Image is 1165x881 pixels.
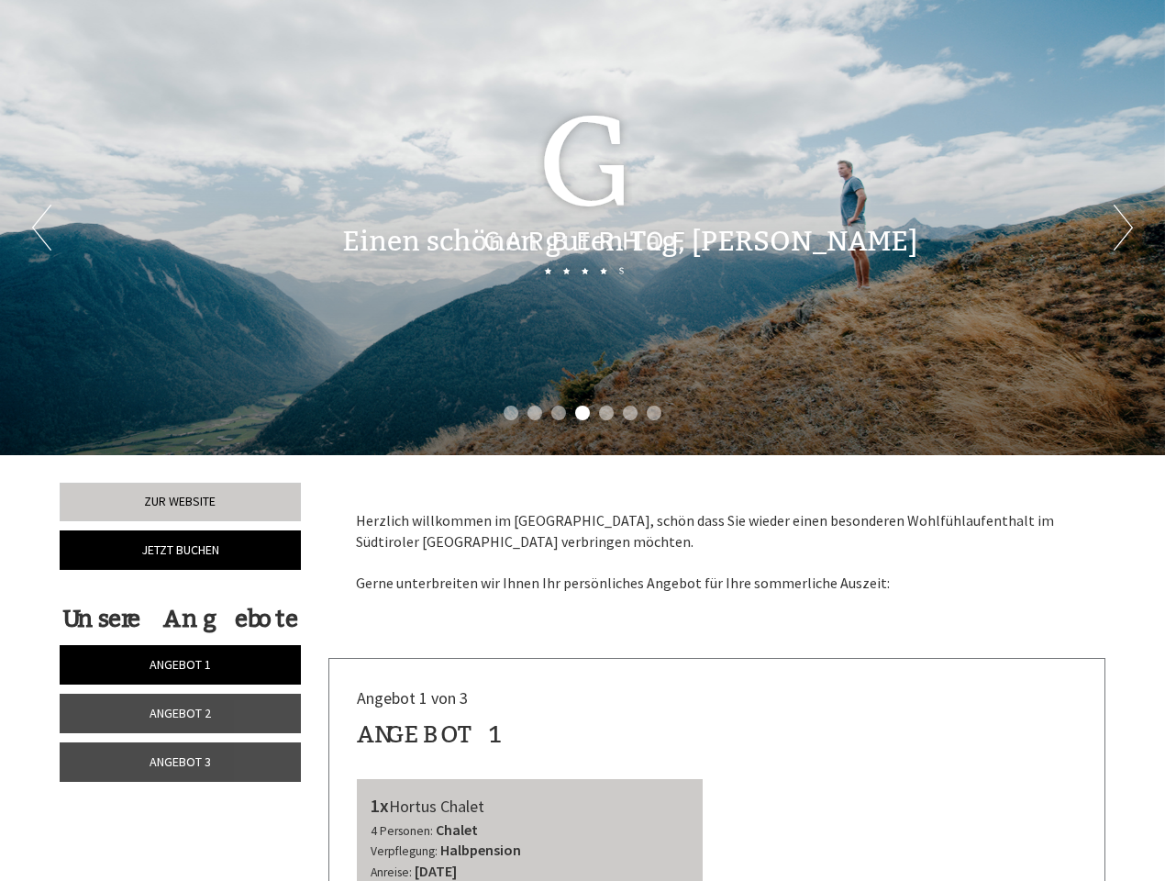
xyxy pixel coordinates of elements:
[436,820,478,839] b: Chalet
[60,530,301,570] a: Jetzt buchen
[357,687,468,708] span: Angebot 1 von 3
[371,823,433,839] small: 4 Personen:
[371,864,412,880] small: Anreise:
[357,718,505,752] div: Angebot 1
[356,510,1079,594] p: Herzlich willkommen im [GEOGRAPHIC_DATA], schön dass Sie wieder einen besonderen Wohlfühlaufentha...
[150,656,211,673] span: Angebot 1
[150,705,211,721] span: Angebot 2
[371,793,690,820] div: Hortus Chalet
[60,483,301,521] a: Zur Website
[342,227,917,257] h1: Einen schönen guten Tag, [PERSON_NAME]
[60,602,301,636] div: Unsere Angebote
[371,843,438,859] small: Verpflegung:
[371,794,389,817] b: 1x
[415,862,457,880] b: [DATE]
[440,841,521,859] b: Halbpension
[150,753,211,770] span: Angebot 3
